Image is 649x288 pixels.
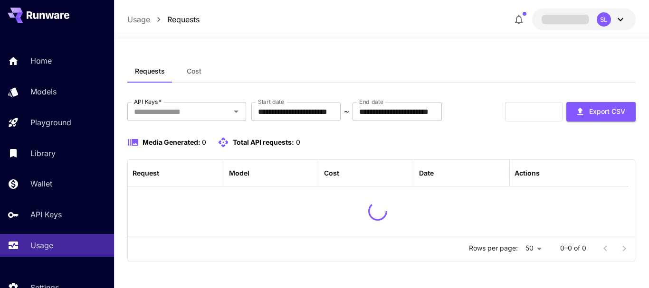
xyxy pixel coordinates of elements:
span: Total API requests: [233,138,294,146]
div: Request [133,169,159,177]
span: Media Generated: [143,138,200,146]
p: Wallet [30,178,52,189]
nav: breadcrumb [127,14,200,25]
button: Open [229,105,243,118]
span: Requests [135,67,165,75]
div: Model [229,169,249,177]
div: Actions [515,169,540,177]
p: Usage [30,240,53,251]
span: Cost [187,67,201,75]
label: API Keys [134,98,162,106]
a: Requests [167,14,200,25]
p: ~ [344,106,349,117]
div: Cost [324,169,339,177]
label: End date [359,98,383,106]
div: Date [419,169,434,177]
div: SL [597,12,611,27]
label: Start date [258,98,284,106]
p: 0–0 of 0 [560,243,586,253]
a: Usage [127,14,150,25]
span: 0 [202,138,206,146]
p: Playground [30,117,71,128]
button: SL [532,9,636,30]
button: Export CSV [566,102,636,121]
p: Home [30,55,52,66]
p: Rows per page: [469,243,518,253]
div: 50 [522,242,545,255]
p: API Keys [30,209,62,220]
p: Library [30,148,56,159]
span: 0 [296,138,300,146]
p: Models [30,86,57,97]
